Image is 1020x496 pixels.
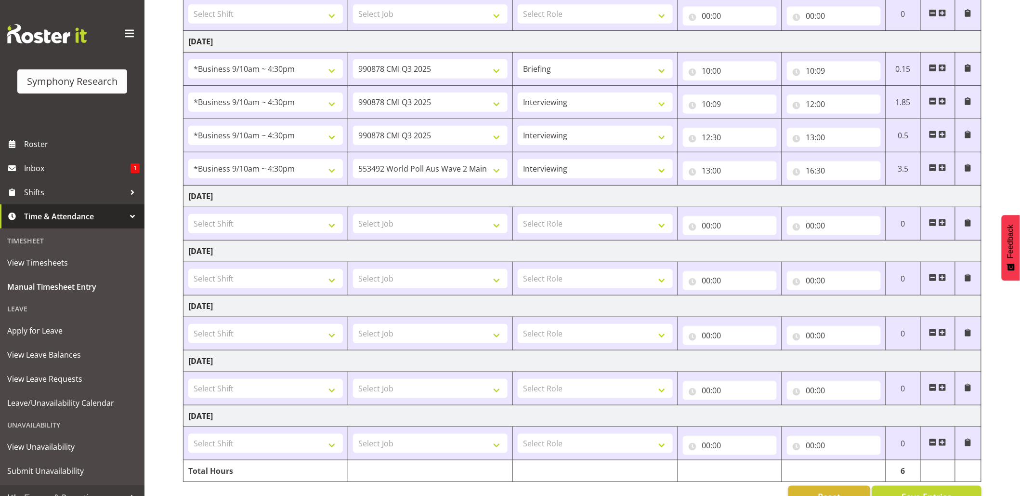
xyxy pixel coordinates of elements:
[7,280,137,294] span: Manual Timesheet Entry
[683,61,777,80] input: Click to select...
[183,241,981,262] td: [DATE]
[886,86,920,119] td: 1.85
[7,323,137,338] span: Apply for Leave
[886,152,920,186] td: 3.5
[24,161,131,175] span: Inbox
[183,31,981,53] td: [DATE]
[787,326,881,345] input: Click to select...
[7,464,137,478] span: Submit Unavailability
[2,415,142,435] div: Unavailability
[886,372,920,405] td: 0
[683,161,777,180] input: Click to select...
[131,163,140,173] span: 1
[183,460,348,482] td: Total Hours
[2,231,142,251] div: Timesheet
[886,207,920,241] td: 0
[7,348,137,362] span: View Leave Balances
[787,436,881,455] input: Click to select...
[683,94,777,114] input: Click to select...
[787,94,881,114] input: Click to select...
[787,271,881,290] input: Click to select...
[7,396,137,410] span: Leave/Unavailability Calendar
[1002,215,1020,281] button: Feedback - Show survey
[787,128,881,147] input: Click to select...
[183,405,981,427] td: [DATE]
[2,343,142,367] a: View Leave Balances
[24,185,125,200] span: Shifts
[683,6,777,26] input: Click to select...
[24,209,125,224] span: Time & Attendance
[7,24,87,43] img: Rosterit website logo
[683,436,777,455] input: Click to select...
[787,161,881,180] input: Click to select...
[27,74,118,89] div: Symphony Research
[787,216,881,235] input: Click to select...
[886,119,920,152] td: 0.5
[7,372,137,386] span: View Leave Requests
[787,381,881,400] input: Click to select...
[886,427,920,460] td: 0
[683,216,777,235] input: Click to select...
[683,271,777,290] input: Click to select...
[886,53,920,86] td: 0.15
[787,61,881,80] input: Click to select...
[886,460,920,482] td: 6
[1007,225,1015,258] span: Feedback
[7,440,137,454] span: View Unavailability
[683,381,777,400] input: Click to select...
[2,435,142,459] a: View Unavailability
[2,391,142,415] a: Leave/Unavailability Calendar
[2,251,142,275] a: View Timesheets
[24,137,140,151] span: Roster
[2,319,142,343] a: Apply for Leave
[683,326,777,345] input: Click to select...
[2,459,142,483] a: Submit Unavailability
[886,262,920,295] td: 0
[787,6,881,26] input: Click to select...
[183,186,981,207] td: [DATE]
[183,295,981,317] td: [DATE]
[2,275,142,299] a: Manual Timesheet Entry
[683,128,777,147] input: Click to select...
[183,350,981,372] td: [DATE]
[886,317,920,350] td: 0
[2,367,142,391] a: View Leave Requests
[2,299,142,319] div: Leave
[7,255,137,270] span: View Timesheets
